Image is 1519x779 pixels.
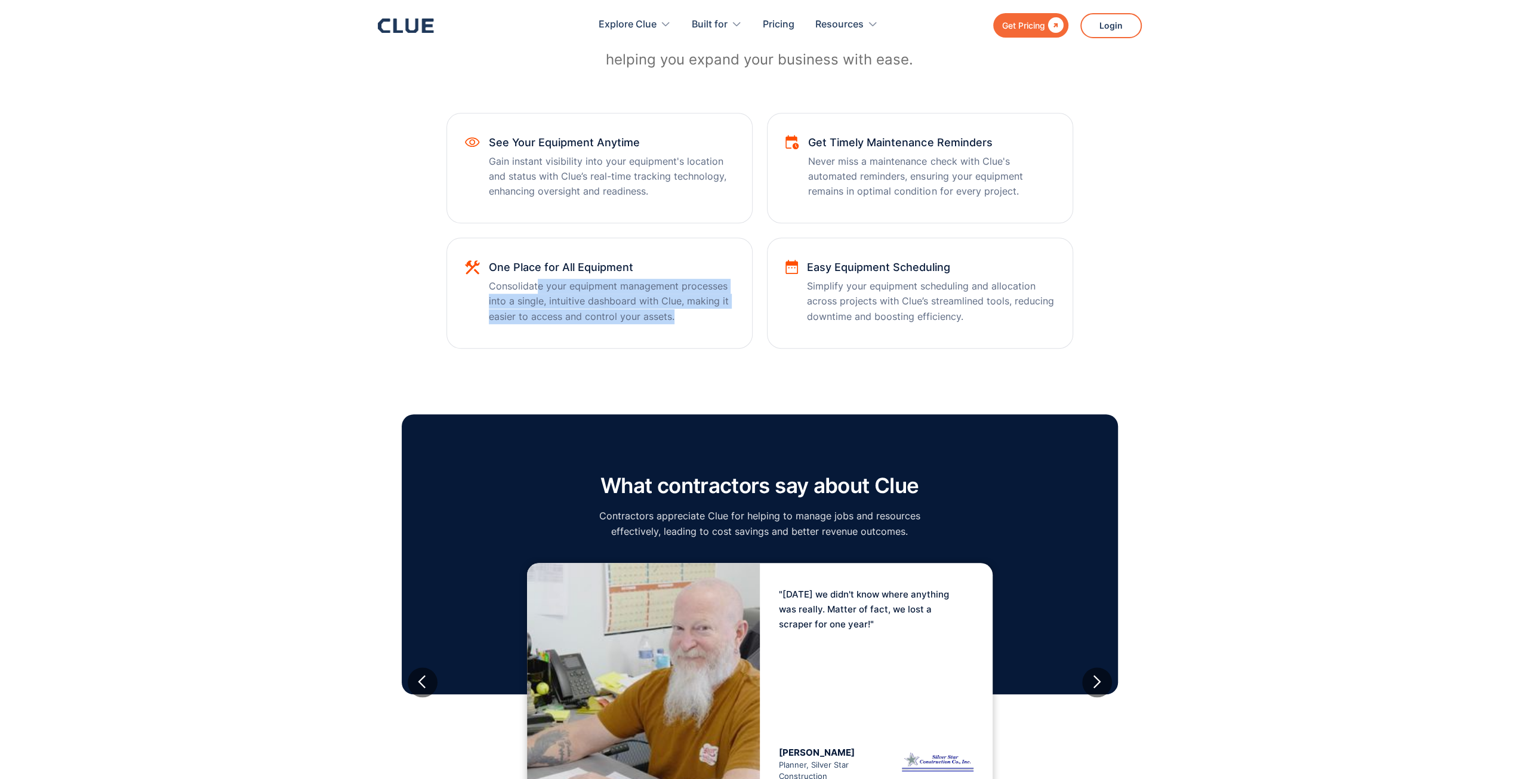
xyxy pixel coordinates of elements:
p: "[DATE] we didn't know where anything was really. Matter of fact, we lost a scraper for one year!" [779,587,958,632]
img: See Your Equipment Anytime [465,135,480,150]
p: Never miss a maintenance check with Clue's automated reminders, ensuring your equipment remains i... [808,154,1054,199]
a: Get Pricing [993,13,1068,38]
a: Pricing [763,6,794,44]
div:  [1045,18,1064,33]
a: Login [1080,13,1142,38]
img: Get Timely Maintenance Reminders [785,135,800,150]
h3: One Place for All Equipment [489,262,734,273]
h3: See Your Equipment Anytime [489,137,734,148]
h3: Get Timely Maintenance Reminders [808,137,1054,148]
img: Easy Equipment Scheduling [785,260,798,275]
div: Explore Clue [599,6,671,44]
div: Explore Clue [599,6,657,44]
div: Built for [692,6,742,44]
h3: Easy Equipment Scheduling [807,262,1055,273]
p: Gain instant visibility into your equipment's location and status with Clue’s real-time tracking ... [489,154,734,199]
div: next slide [1082,667,1112,697]
img: silver star construction [902,747,973,777]
h2: What contractors say about Clue [593,474,927,497]
div: Built for [692,6,728,44]
p: Consolidate your equipment management processes into a single, intuitive dashboard with Clue, mak... [489,279,734,324]
div: previous slide [408,667,437,697]
div: Resources [815,6,878,44]
p: Simplify your equipment scheduling and allocation across projects with Clue’s streamlined tools, ... [807,279,1055,324]
p: Contractors appreciate Clue for helping to manage jobs and resources effectively, leading to cost... [593,509,927,538]
div: Resources [815,6,864,44]
div: Get Pricing [1002,18,1045,33]
span: [PERSON_NAME] [779,747,855,758]
img: One Place for All Equipment [465,260,480,275]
